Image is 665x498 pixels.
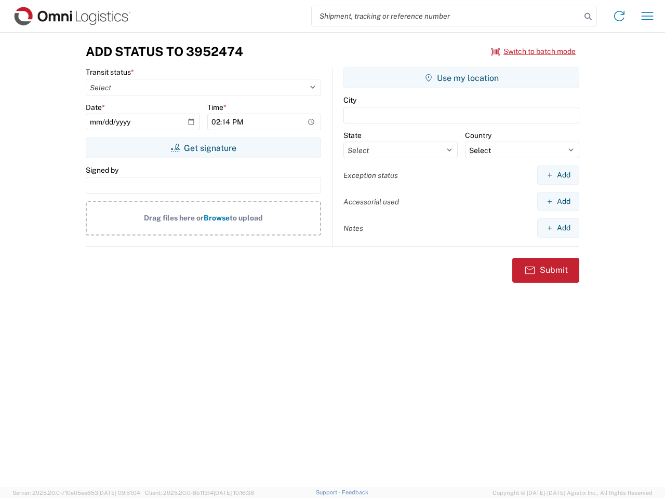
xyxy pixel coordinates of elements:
[465,131,491,140] label: Country
[512,258,579,283] button: Submit
[86,103,105,112] label: Date
[343,95,356,105] label: City
[86,44,243,59] h3: Add Status to 3952474
[214,490,254,496] span: [DATE] 10:16:38
[144,214,204,222] span: Drag files here or
[537,192,579,211] button: Add
[491,43,576,60] button: Switch to batch mode
[12,490,140,496] span: Server: 2025.20.0-710e05ee653
[312,6,581,26] input: Shipment, tracking or reference number
[342,489,368,495] a: Feedback
[86,67,134,77] label: Transit status
[343,67,579,88] button: Use my location
[230,214,263,222] span: to upload
[316,489,342,495] a: Support
[86,137,321,158] button: Get signature
[537,218,579,238] button: Add
[343,197,399,206] label: Accessorial used
[343,171,398,180] label: Exception status
[145,490,254,496] span: Client: 2025.20.0-8b113f4
[204,214,230,222] span: Browse
[207,103,227,112] label: Time
[86,165,118,175] label: Signed by
[343,131,362,140] label: State
[98,490,140,496] span: [DATE] 09:51:04
[537,165,579,185] button: Add
[493,488,653,497] span: Copyright © [DATE]-[DATE] Agistix Inc., All Rights Reserved
[343,224,363,233] label: Notes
